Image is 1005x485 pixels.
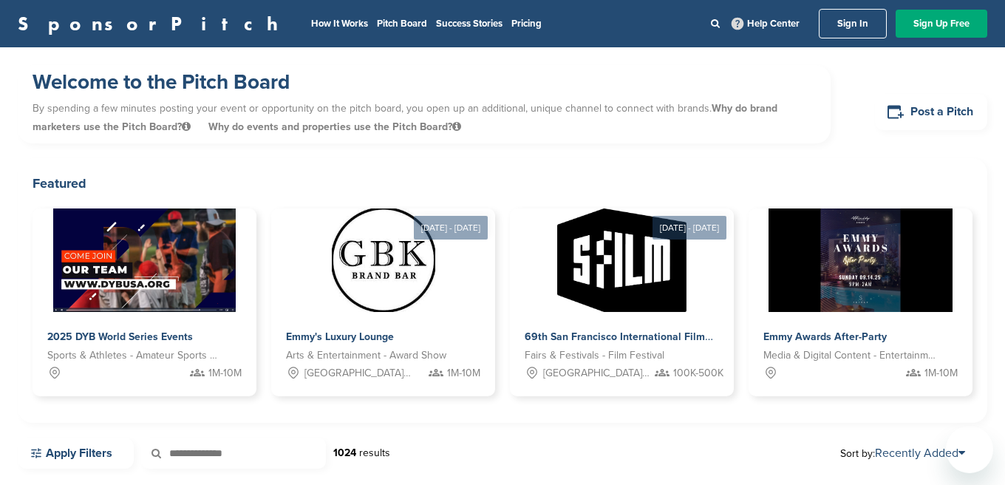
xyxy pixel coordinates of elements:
span: Sports & Athletes - Amateur Sports Leagues [47,347,219,364]
a: Sponsorpitch & 2025 DYB World Series Events Sports & Athletes - Amateur Sports Leagues 1M-10M [33,208,256,396]
a: [DATE] - [DATE] Sponsorpitch & Emmy's Luxury Lounge Arts & Entertainment - Award Show [GEOGRAPHIC... [271,185,495,396]
iframe: Button to launch messaging window [946,426,993,473]
a: [DATE] - [DATE] Sponsorpitch & 69th San Francisco International Film Festival Fairs & Festivals -... [510,185,734,396]
p: By spending a few minutes posting your event or opportunity on the pitch board, you open up an ad... [33,95,816,140]
span: Why do events and properties use the Pitch Board? [208,121,461,133]
a: SponsorPitch [18,14,287,33]
span: Emmy's Luxury Lounge [286,330,394,343]
a: Sign Up Free [896,10,987,38]
strong: 1024 [333,447,356,459]
span: 69th San Francisco International Film Festival [525,330,746,343]
img: Sponsorpitch & [53,208,236,312]
a: Recently Added [875,446,965,461]
a: Help Center [729,15,803,33]
span: Media & Digital Content - Entertainment [763,347,936,364]
img: Sponsorpitch & [332,208,435,312]
span: 1M-10M [208,365,242,381]
a: Sign In [819,9,887,38]
img: Sponsorpitch & [557,208,687,312]
span: Fairs & Festivals - Film Festival [525,347,664,364]
span: [GEOGRAPHIC_DATA], [GEOGRAPHIC_DATA] [304,365,412,381]
span: 1M-10M [924,365,958,381]
img: Sponsorpitch & [769,208,953,312]
div: [DATE] - [DATE] [414,216,488,240]
h1: Welcome to the Pitch Board [33,69,816,95]
a: Pricing [511,18,542,30]
h2: Featured [33,173,972,194]
a: Apply Filters [18,438,134,469]
a: Success Stories [436,18,502,30]
a: Pitch Board [377,18,427,30]
a: How It Works [311,18,368,30]
span: results [359,447,390,459]
span: 2025 DYB World Series Events [47,330,193,343]
span: Arts & Entertainment - Award Show [286,347,446,364]
div: [DATE] - [DATE] [653,216,726,240]
a: Sponsorpitch & Emmy Awards After-Party Media & Digital Content - Entertainment 1M-10M [749,208,972,396]
span: 100K-500K [673,365,723,381]
span: 1M-10M [447,365,480,381]
span: [GEOGRAPHIC_DATA], [GEOGRAPHIC_DATA] [543,365,651,381]
span: Sort by: [840,447,965,459]
span: Emmy Awards After-Party [763,330,887,343]
a: Post a Pitch [875,94,987,130]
